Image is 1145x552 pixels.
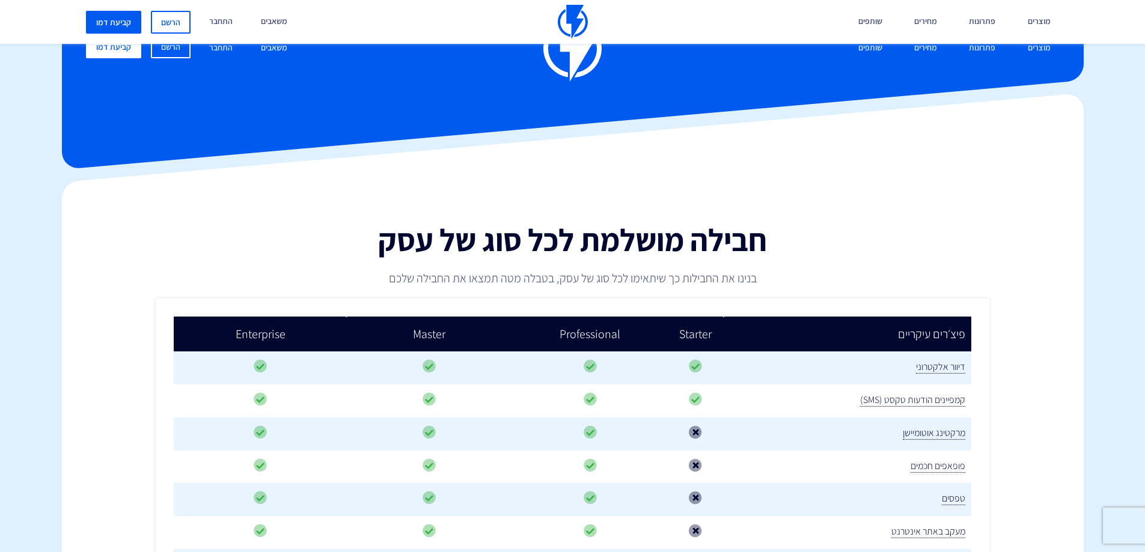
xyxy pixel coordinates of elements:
span: טפסים [942,492,965,505]
span: קמפיינים הודעות טקסט (SMS) [860,393,965,407]
a: משאבים [252,35,296,61]
td: פיצ׳רים עיקריים [723,317,971,352]
a: שותפים [849,35,891,61]
a: פתרונות [960,35,1004,61]
a: הרשם [151,35,191,58]
a: קביעת דמו [86,11,141,34]
p: בנינו את החבילות כך שיתאימו לכל סוג של עסק, בטבלה מטה תמצאו את החבילה שלכם [247,270,898,287]
a: התחבר [200,35,242,61]
span: מרקטינג אוטומיישן [903,426,965,440]
td: Enterprise [174,317,347,352]
a: הרשם [151,11,191,34]
a: קביעת דמו [86,35,141,58]
h1: חבילה מושלמת לכל סוג של עסק [247,223,898,257]
span: מעקב באתר אינטרנט [891,525,965,538]
a: מחירים [905,35,946,61]
td: Starter [668,317,723,352]
a: מוצרים [1019,35,1060,61]
span: פופאפים חכמים [911,459,965,473]
td: Professional [512,317,668,352]
span: דיוור אלקטרוני [916,360,965,374]
td: Master [347,317,512,352]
